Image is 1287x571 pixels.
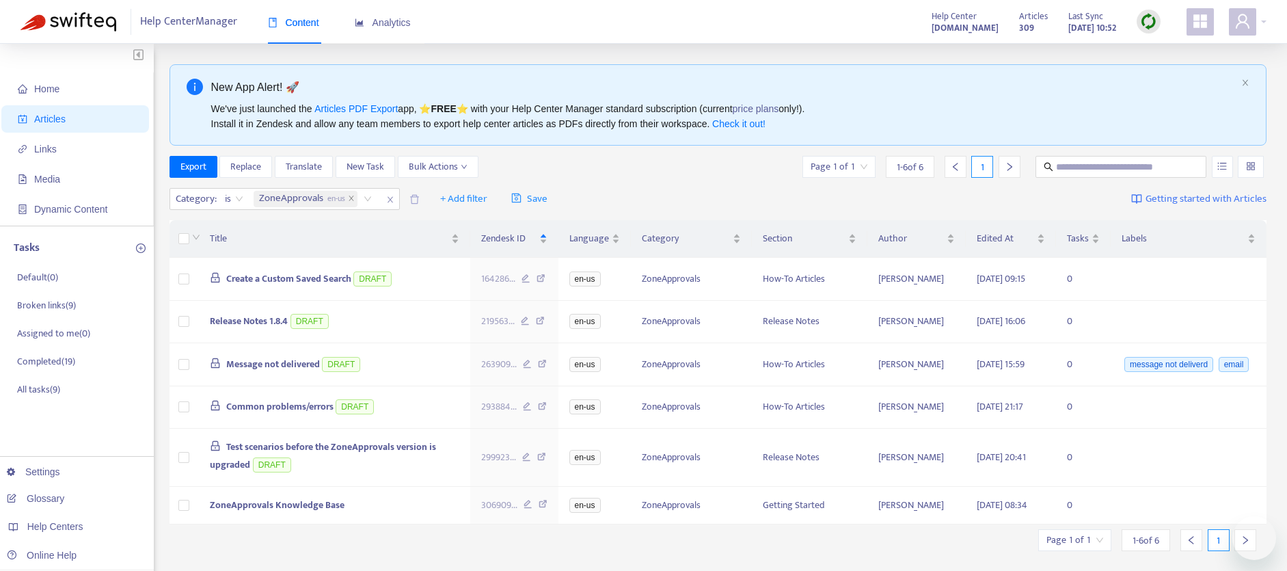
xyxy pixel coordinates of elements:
span: Tasks [1067,231,1089,246]
div: New App Alert! 🚀 [211,79,1236,96]
th: Title [199,220,470,258]
span: Create a Custom Saved Search [226,271,351,287]
span: Home [34,83,59,94]
span: Articles [1019,9,1048,24]
p: Assigned to me ( 0 ) [17,326,90,341]
span: 263909 ... [481,357,517,372]
span: en-us [569,357,601,372]
span: Test scenarios before the ZoneApprovals version is upgraded [210,439,436,473]
a: Check it out! [712,118,766,129]
th: Edited At [966,220,1056,258]
button: New Task [336,156,395,178]
span: 1 - 6 of 6 [897,160,923,174]
span: [DATE] 16:06 [977,313,1025,329]
td: ZoneApprovals [631,343,752,386]
th: Labels [1111,220,1266,258]
span: Category [642,231,730,246]
button: unordered-list [1212,156,1233,178]
button: + Add filter [430,188,498,210]
button: Replace [219,156,272,178]
p: Broken links ( 9 ) [17,298,76,313]
span: file-image [18,174,27,184]
span: close [348,195,355,203]
button: Translate [275,156,333,178]
span: Media [34,174,60,185]
span: en-us [569,271,601,287]
a: price plans [733,103,779,114]
button: Export [170,156,217,178]
div: We've just launched the app, ⭐ ⭐️ with your Help Center Manager standard subscription (current on... [211,101,1236,131]
th: Language [558,220,631,258]
span: user [1234,13,1251,29]
span: 219563 ... [481,314,515,329]
b: FREE [431,103,456,114]
span: close [381,191,399,208]
span: DRAFT [290,314,329,329]
span: Section [763,231,846,246]
span: en-us [569,498,601,513]
span: ZoneApprovals [259,191,346,207]
span: Title [210,231,448,246]
td: Release Notes [752,429,868,487]
th: Section [752,220,868,258]
span: home [18,84,27,94]
span: container [18,204,27,214]
span: Category : [170,189,219,209]
td: How-To Articles [752,258,868,301]
span: en-us [327,191,345,205]
strong: [DOMAIN_NAME] [932,21,999,36]
a: Glossary [7,493,64,504]
span: Translate [286,159,322,174]
span: left [1187,535,1196,545]
td: [PERSON_NAME] [867,386,966,429]
span: Export [180,159,206,174]
td: How-To Articles [752,343,868,386]
a: Articles PDF Export [314,103,398,114]
span: [DATE] 09:15 [977,271,1025,287]
span: is [225,189,243,209]
span: DRAFT [253,457,291,473]
span: + Add filter [440,191,487,207]
span: Labels [1122,231,1245,246]
span: en-us [569,399,601,414]
td: [PERSON_NAME] [867,343,966,386]
th: Author [867,220,966,258]
span: Author [878,231,944,246]
th: Tasks [1056,220,1111,258]
div: 1 [971,156,993,178]
span: link [18,144,27,154]
td: How-To Articles [752,386,868,429]
span: close [1241,79,1249,87]
span: [DATE] 20:41 [977,449,1026,465]
span: Help Center [932,9,977,24]
a: [DOMAIN_NAME] [932,20,999,36]
span: DRAFT [353,271,392,287]
div: 1 [1208,529,1230,551]
td: 0 [1056,386,1111,429]
span: appstore [1192,13,1208,29]
span: [DATE] 08:34 [977,497,1027,513]
span: Links [34,144,57,155]
span: Edited At [977,231,1034,246]
span: en-us [569,450,601,465]
span: New Task [347,159,384,174]
span: account-book [18,114,27,124]
img: sync.dc5367851b00ba804db3.png [1140,13,1157,30]
span: down [192,233,200,241]
td: ZoneApprovals [631,429,752,487]
span: Content [268,17,319,28]
span: Zendesk ID [481,231,537,246]
span: [DATE] 21:17 [977,399,1023,414]
td: ZoneApprovals [631,258,752,301]
span: Replace [230,159,261,174]
span: Help Center Manager [140,9,237,35]
span: search [1044,162,1053,172]
td: ZoneApprovals [631,487,752,524]
td: 0 [1056,301,1111,344]
span: plus-circle [136,243,146,253]
span: lock [210,358,221,369]
td: [PERSON_NAME] [867,301,966,344]
span: [DATE] 15:59 [977,356,1025,372]
span: 1 - 6 of 6 [1133,533,1159,548]
td: Release Notes [752,301,868,344]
